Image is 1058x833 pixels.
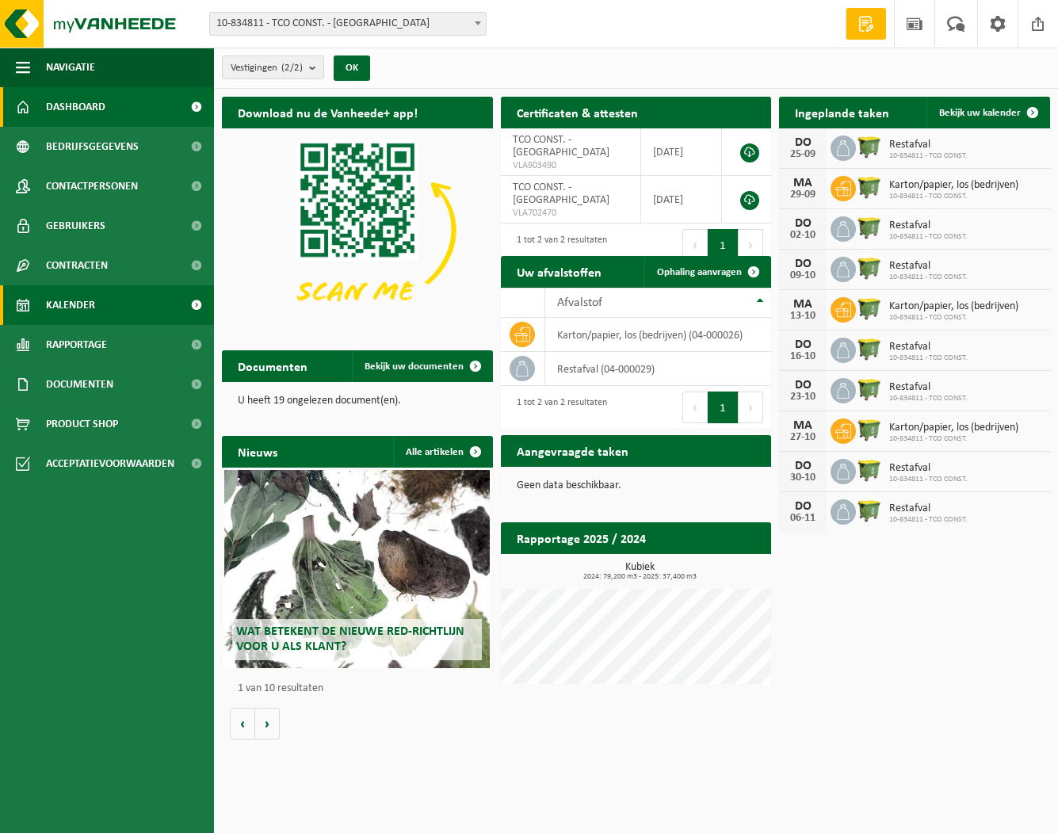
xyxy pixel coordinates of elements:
div: 1 tot 2 van 2 resultaten [509,227,607,262]
button: 1 [708,229,739,261]
span: Bekijk uw documenten [365,361,464,372]
button: Next [739,392,763,423]
img: WB-1100-HPE-GN-50 [856,457,883,483]
a: Ophaling aanvragen [644,256,770,288]
div: 02-10 [787,230,819,241]
span: Bekijk uw kalender [939,108,1021,118]
a: Bekijk rapportage [653,553,770,585]
button: OK [334,55,370,81]
div: 29-09 [787,189,819,201]
div: DO [787,136,819,149]
button: Next [739,229,763,261]
div: 25-09 [787,149,819,160]
span: Acceptatievoorwaarden [46,444,174,483]
p: U heeft 19 ongelezen document(en). [238,395,477,407]
img: WB-1100-HPE-GN-50 [856,416,883,443]
button: Volgende [255,708,280,739]
button: Vestigingen(2/2) [222,55,324,79]
span: Restafval [889,220,968,232]
span: 10-834811 - TCO CONST. [889,232,968,242]
div: DO [787,500,819,513]
p: Geen data beschikbaar. [517,480,756,491]
h2: Rapportage 2025 / 2024 [501,522,662,553]
span: 10-834811 - TCO CONST. [889,434,1018,444]
div: 1 tot 2 van 2 resultaten [509,390,607,425]
div: 06-11 [787,513,819,524]
h2: Download nu de Vanheede+ app! [222,97,434,128]
td: karton/papier, los (bedrijven) (04-000026) [545,318,772,352]
td: [DATE] [641,176,722,224]
span: Afvalstof [557,296,602,309]
h2: Documenten [222,350,323,381]
span: Product Shop [46,404,118,444]
div: 13-10 [787,311,819,322]
span: Ophaling aanvragen [657,267,742,277]
span: VLA702470 [513,207,628,220]
img: WB-1100-HPE-GN-50 [856,335,883,362]
span: Gebruikers [46,206,105,246]
span: Restafval [889,502,968,515]
span: 2024: 79,200 m3 - 2025: 37,400 m3 [509,573,772,581]
img: WB-1100-HPE-GN-50 [856,133,883,160]
div: MA [787,419,819,432]
span: Restafval [889,381,968,394]
div: DO [787,379,819,392]
span: 10-834811 - TCO CONST. - BALEGEM [209,12,487,36]
span: TCO CONST. - [GEOGRAPHIC_DATA] [513,134,609,159]
button: Previous [682,229,708,261]
span: Contactpersonen [46,166,138,206]
img: Download de VHEPlus App [222,128,493,331]
p: 1 van 10 resultaten [238,683,485,694]
h2: Nieuws [222,436,293,467]
span: Restafval [889,462,968,475]
a: Wat betekent de nieuwe RED-richtlijn voor u als klant? [224,470,490,668]
div: 27-10 [787,432,819,443]
a: Bekijk uw kalender [926,97,1048,128]
div: DO [787,338,819,351]
button: 1 [708,392,739,423]
img: WB-1100-HPE-GN-50 [856,254,883,281]
span: TCO CONST. - [GEOGRAPHIC_DATA] [513,182,609,206]
div: DO [787,258,819,270]
div: MA [787,177,819,189]
img: WB-1100-HPE-GN-50 [856,174,883,201]
a: Alle artikelen [393,436,491,468]
h2: Certificaten & attesten [501,97,654,128]
span: Karton/papier, los (bedrijven) [889,422,1018,434]
div: 23-10 [787,392,819,403]
span: 10-834811 - TCO CONST. - BALEGEM [210,13,486,35]
span: VLA903490 [513,159,628,172]
img: WB-1100-HPE-GN-50 [856,497,883,524]
div: 09-10 [787,270,819,281]
span: Restafval [889,139,968,151]
h2: Aangevraagde taken [501,435,644,466]
span: 10-834811 - TCO CONST. [889,475,968,484]
span: Kalender [46,285,95,325]
span: Karton/papier, los (bedrijven) [889,300,1018,313]
h2: Uw afvalstoffen [501,256,617,287]
div: 16-10 [787,351,819,362]
span: Navigatie [46,48,95,87]
span: 10-834811 - TCO CONST. [889,353,968,363]
div: DO [787,460,819,472]
button: Vorige [230,708,255,739]
span: Vestigingen [231,56,303,80]
div: MA [787,298,819,311]
span: 10-834811 - TCO CONST. [889,192,1018,201]
span: Rapportage [46,325,107,365]
h2: Ingeplande taken [779,97,905,128]
count: (2/2) [281,63,303,73]
span: 10-834811 - TCO CONST. [889,151,968,161]
a: Bekijk uw documenten [352,350,491,382]
span: Restafval [889,260,968,273]
img: WB-1100-HPE-GN-50 [856,295,883,322]
span: Dashboard [46,87,105,127]
td: [DATE] [641,128,722,176]
h3: Kubiek [509,562,772,581]
div: 30-10 [787,472,819,483]
td: restafval (04-000029) [545,352,772,386]
span: Karton/papier, los (bedrijven) [889,179,1018,192]
img: WB-1100-HPE-GN-50 [856,376,883,403]
span: 10-834811 - TCO CONST. [889,394,968,403]
span: Restafval [889,341,968,353]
